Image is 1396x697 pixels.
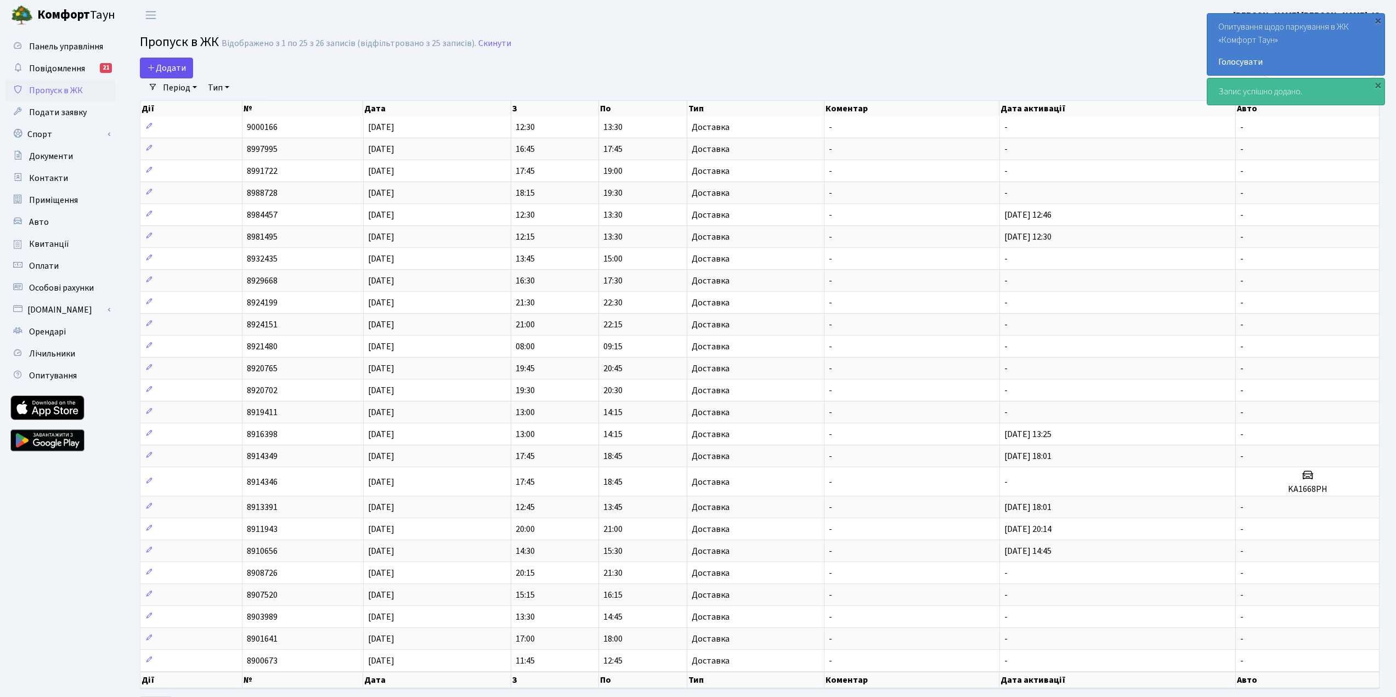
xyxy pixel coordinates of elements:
span: [DATE] 18:01 [1004,450,1052,462]
span: 18:45 [603,450,623,462]
span: 13:30 [516,611,535,623]
span: 21:00 [516,319,535,331]
span: 09:15 [603,341,623,353]
span: 8900673 [247,655,278,667]
a: Авто [5,211,115,233]
span: Доставка [692,254,730,263]
th: Тип [687,672,824,688]
span: 8981495 [247,231,278,243]
span: Доставка [692,320,730,329]
span: 15:30 [603,545,623,557]
span: [DATE] 12:46 [1004,209,1052,221]
span: 8924151 [247,319,278,331]
span: Авто [29,216,49,228]
span: 12:30 [516,121,535,133]
span: 08:00 [516,341,535,353]
span: - [1240,165,1244,177]
span: - [1240,406,1244,418]
span: - [829,428,832,440]
a: Подати заявку [5,101,115,123]
span: Доставка [692,276,730,285]
span: 8901641 [247,633,278,645]
span: - [1004,187,1008,199]
th: Дата [363,672,511,688]
span: - [829,362,832,375]
span: [DATE] [368,362,394,375]
span: 8907520 [247,589,278,601]
span: - [829,501,832,513]
span: 16:30 [516,275,535,287]
span: - [1240,341,1244,353]
span: - [829,406,832,418]
span: - [1004,341,1008,353]
span: 12:15 [516,231,535,243]
span: Доставка [692,525,730,534]
span: 17:45 [603,143,623,155]
span: 13:30 [603,121,623,133]
span: Доставка [692,364,730,373]
a: Документи [5,145,115,167]
span: - [1240,655,1244,667]
span: 17:45 [516,450,535,462]
span: - [1240,450,1244,462]
span: Доставка [692,591,730,599]
span: - [1240,319,1244,331]
span: [DATE] 12:30 [1004,231,1052,243]
a: Пропуск в ЖК [5,80,115,101]
th: Дата активації [999,101,1236,116]
th: Авто [1236,672,1380,688]
span: 21:00 [603,523,623,535]
a: Спорт [5,123,115,145]
div: Запис успішно додано. [1207,78,1384,105]
span: - [1240,589,1244,601]
span: - [829,297,832,309]
a: [PERSON_NAME] [PERSON_NAME]. Ю. [1233,9,1383,22]
span: - [1004,362,1008,375]
span: 8913391 [247,501,278,513]
span: - [1240,209,1244,221]
span: Доставка [692,452,730,461]
th: З [511,101,600,116]
span: Контакти [29,172,68,184]
span: 17:45 [516,165,535,177]
th: Коментар [824,672,1000,688]
span: - [1004,611,1008,623]
span: [DATE] 13:25 [1004,428,1052,440]
span: 20:30 [603,384,623,396]
span: - [829,545,832,557]
span: [DATE] [368,611,394,623]
span: 19:45 [516,362,535,375]
span: - [829,253,832,265]
th: № [242,101,364,116]
span: 13:30 [603,209,623,221]
a: Опитування [5,365,115,387]
span: - [829,143,832,155]
span: - [1240,384,1244,396]
span: Доставка [692,386,730,395]
span: - [1004,633,1008,645]
th: Тип [687,101,824,116]
span: 17:45 [516,476,535,488]
div: Відображено з 1 по 25 з 26 записів (відфільтровано з 25 записів). [222,38,476,49]
a: Повідомлення21 [5,58,115,80]
span: - [829,187,832,199]
span: - [1240,428,1244,440]
span: - [829,633,832,645]
span: 8920765 [247,362,278,375]
span: Документи [29,150,73,162]
span: [DATE] [368,253,394,265]
th: Дата активації [999,672,1236,688]
span: [DATE] 20:14 [1004,523,1052,535]
span: - [1004,384,1008,396]
a: Голосувати [1218,55,1374,69]
span: [DATE] 18:01 [1004,501,1052,513]
span: - [1240,253,1244,265]
th: По [599,672,687,688]
span: 8903989 [247,611,278,623]
span: Доставка [692,145,730,154]
a: Орендарі [5,321,115,343]
span: Панель управління [29,41,103,53]
span: - [829,589,832,601]
span: 16:45 [516,143,535,155]
span: Доставка [692,211,730,219]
